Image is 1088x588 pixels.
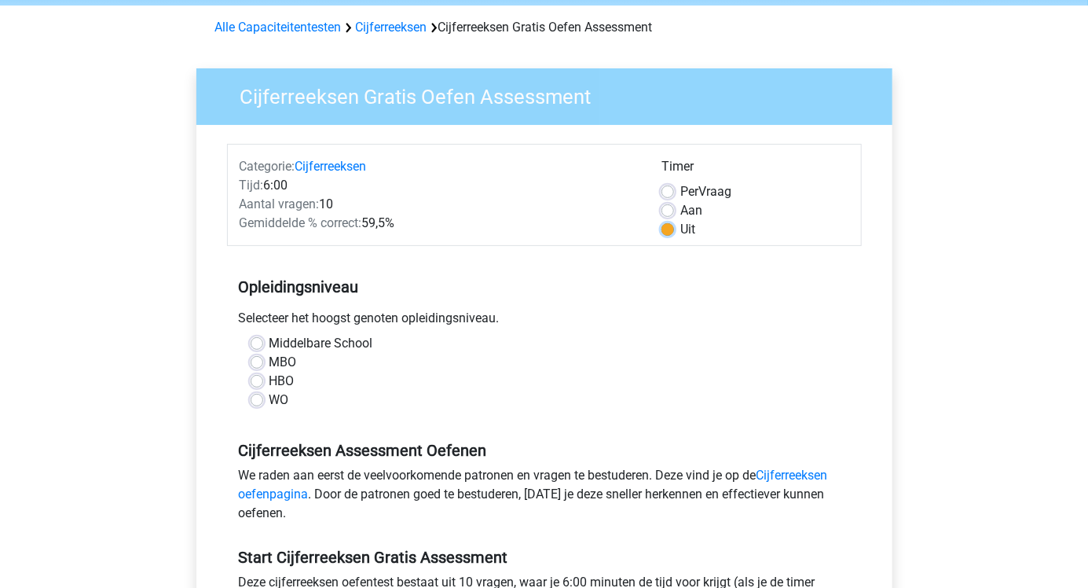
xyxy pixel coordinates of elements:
h5: Opleidingsniveau [239,271,850,303]
span: Per [680,184,698,199]
span: Aantal vragen: [240,197,320,211]
h5: Start Cijferreeksen Gratis Assessment [239,548,850,567]
div: Cijferreeksen Gratis Oefen Assessment [209,18,880,37]
div: We raden aan eerst de veelvoorkomende patronen en vragen te bestuderen. Deze vind je op de . Door... [227,466,862,529]
h5: Cijferreeksen Assessment Oefenen [239,441,850,460]
label: HBO [269,372,295,391]
div: 6:00 [228,176,650,195]
h3: Cijferreeksen Gratis Oefen Assessment [222,79,881,109]
label: Uit [680,220,695,239]
span: Gemiddelde % correct: [240,215,362,230]
a: Cijferreeksen [295,159,367,174]
span: Categorie: [240,159,295,174]
div: 59,5% [228,214,650,233]
a: Alle Capaciteitentesten [215,20,342,35]
label: Middelbare School [269,334,373,353]
label: WO [269,391,289,410]
label: Vraag [680,182,731,201]
a: Cijferreeksen [356,20,427,35]
span: Tijd: [240,178,264,193]
div: Timer [661,157,849,182]
label: Aan [680,201,702,220]
div: Selecteer het hoogst genoten opleidingsniveau. [227,309,862,334]
label: MBO [269,353,297,372]
div: 10 [228,195,650,214]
